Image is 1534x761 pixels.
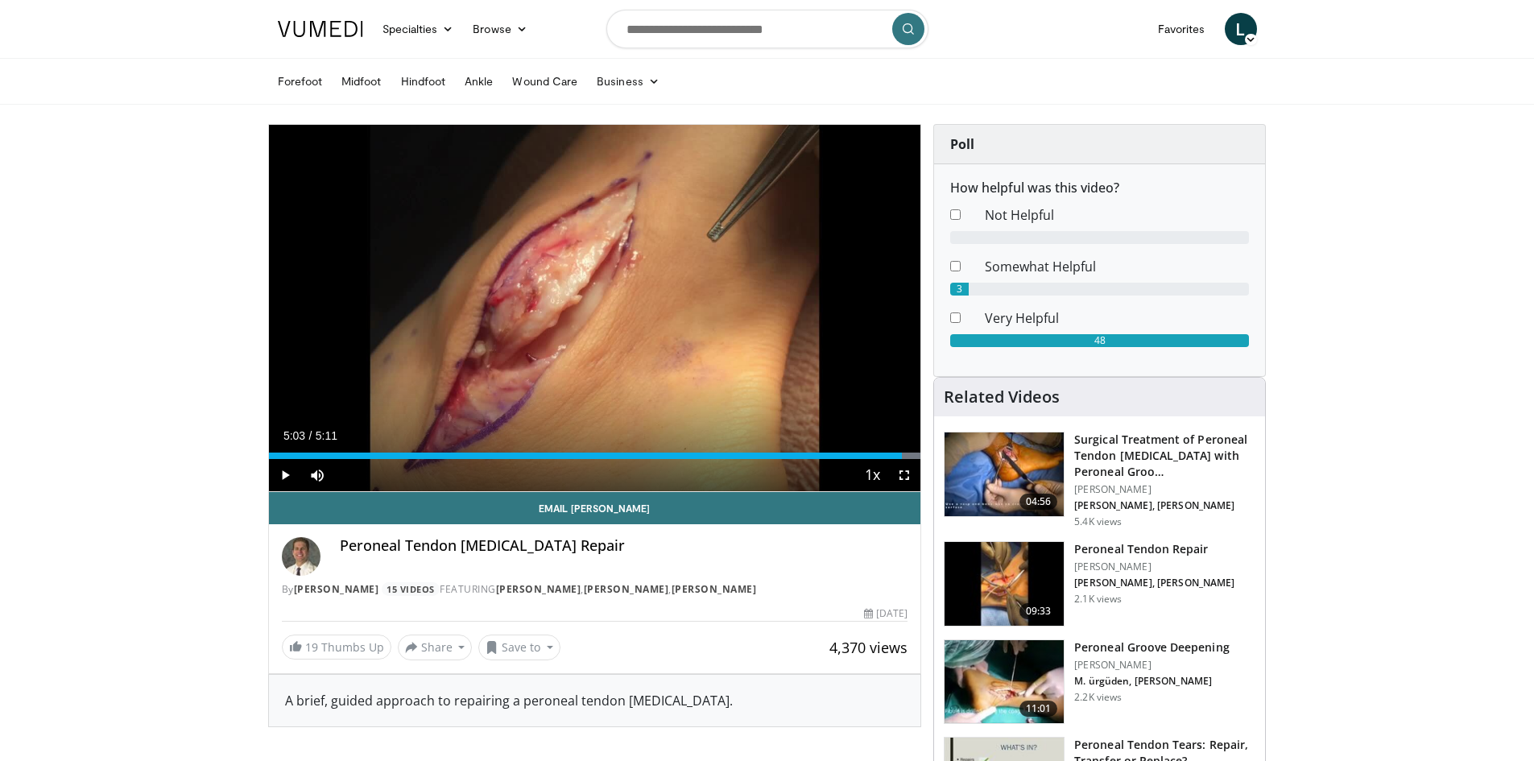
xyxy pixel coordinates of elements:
h6: How helpful was this video? [950,180,1249,196]
h4: Related Videos [944,387,1060,407]
button: Playback Rate [856,459,888,491]
span: 09:33 [1019,603,1058,619]
a: [PERSON_NAME] [294,582,379,596]
div: A brief, guided approach to repairing a peroneal tendon [MEDICAL_DATA]. [285,691,905,710]
img: VuMedi Logo [278,21,363,37]
div: [DATE] [864,606,908,621]
span: 19 [305,639,318,655]
img: 5c15467d-6317-4a85-a24b-5d2f5a48eaa2.150x105_q85_crop-smart_upscale.jpg [945,542,1064,626]
span: 11:01 [1019,701,1058,717]
p: [PERSON_NAME] [1074,659,1230,672]
span: 4,370 views [829,638,908,657]
a: 09:33 Peroneal Tendon Repair [PERSON_NAME] [PERSON_NAME], [PERSON_NAME] 2.1K views [944,541,1255,627]
a: Ankle [455,65,502,97]
button: Fullscreen [888,459,920,491]
a: Forefoot [268,65,333,97]
strong: Poll [950,135,974,153]
a: [PERSON_NAME] [672,582,757,596]
img: cbb5bafa-f017-440c-aa06-cc1402690ebb.150x105_q85_crop-smart_upscale.jpg [945,640,1064,724]
a: Hindfoot [391,65,456,97]
a: 15 Videos [382,582,440,596]
img: Avatar [282,537,320,576]
a: Business [587,65,669,97]
span: 5:03 [283,429,305,442]
input: Search topics, interventions [606,10,928,48]
p: M. ürgüden, [PERSON_NAME] [1074,675,1230,688]
a: Favorites [1148,13,1215,45]
a: Browse [463,13,537,45]
a: [PERSON_NAME] [496,582,581,596]
a: 19 Thumbs Up [282,635,391,660]
p: 2.2K views [1074,691,1122,704]
div: 48 [950,334,1249,347]
span: 5:11 [316,429,337,442]
button: Share [398,635,473,660]
h3: Peroneal Groove Deepening [1074,639,1230,656]
span: / [309,429,312,442]
video-js: Video Player [269,125,921,492]
dd: Not Helpful [973,205,1261,225]
p: [PERSON_NAME] [1074,483,1255,496]
a: 04:56 Surgical Treatment of Peroneal Tendon [MEDICAL_DATA] with Peroneal Groo… [PERSON_NAME] [PER... [944,432,1255,528]
p: [PERSON_NAME], [PERSON_NAME] [1074,499,1255,512]
h4: Peroneal Tendon [MEDICAL_DATA] Repair [340,537,908,555]
dd: Very Helpful [973,308,1261,328]
button: Mute [301,459,333,491]
div: Progress Bar [269,453,921,459]
span: 04:56 [1019,494,1058,510]
p: 5.4K views [1074,515,1122,528]
div: 3 [950,283,969,296]
a: [PERSON_NAME] [584,582,669,596]
a: 11:01 Peroneal Groove Deepening [PERSON_NAME] M. ürgüden, [PERSON_NAME] 2.2K views [944,639,1255,725]
a: Email [PERSON_NAME] [269,492,921,524]
a: Wound Care [502,65,587,97]
h3: Peroneal Tendon Repair [1074,541,1234,557]
button: Save to [478,635,560,660]
dd: Somewhat Helpful [973,257,1261,276]
h3: Surgical Treatment of Peroneal Tendon [MEDICAL_DATA] with Peroneal Groo… [1074,432,1255,480]
a: Specialties [373,13,464,45]
div: By FEATURING , , [282,582,908,597]
p: [PERSON_NAME] [1074,560,1234,573]
a: Midfoot [332,65,391,97]
p: 2.1K views [1074,593,1122,606]
button: Play [269,459,301,491]
img: 743ab983-3bc5-4383-92c7-d81dd13cb6d3.150x105_q85_crop-smart_upscale.jpg [945,432,1064,516]
a: L [1225,13,1257,45]
p: [PERSON_NAME], [PERSON_NAME] [1074,577,1234,589]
